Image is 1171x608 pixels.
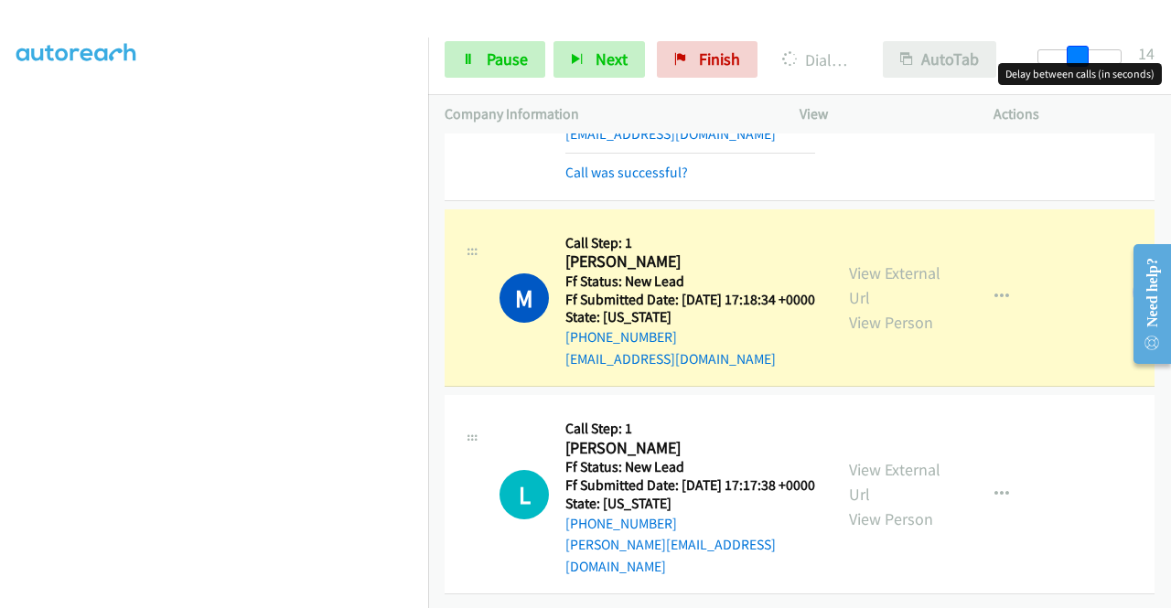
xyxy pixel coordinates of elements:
span: Pause [487,48,528,69]
button: AutoTab [883,41,996,78]
a: [PERSON_NAME][EMAIL_ADDRESS][DOMAIN_NAME] [565,536,776,575]
button: Next [553,41,645,78]
div: 14 [1138,41,1155,66]
p: Company Information [445,103,767,125]
h1: L [500,470,549,519]
a: [PHONE_NUMBER] [565,328,677,346]
p: Dialing [PERSON_NAME] [782,48,850,72]
a: [EMAIL_ADDRESS][DOMAIN_NAME] [565,350,776,368]
a: View Person [849,312,933,333]
span: Finish [699,48,740,69]
span: Next [596,48,628,69]
a: [PHONE_NUMBER] [565,515,677,532]
h5: Ff Status: New Lead [565,272,815,291]
a: View External Url [849,262,940,308]
a: Finish [657,41,757,78]
a: View External Url [849,459,940,505]
h1: M [500,273,549,323]
div: The call is yet to be attempted [500,470,549,519]
a: [EMAIL_ADDRESS][DOMAIN_NAME] [565,125,776,143]
h5: State: [US_STATE] [565,495,816,513]
div: Delay between calls (in seconds) [998,63,1162,85]
a: Pause [445,41,545,78]
iframe: Resource Center [1119,231,1171,377]
p: Actions [994,103,1155,125]
h5: Ff Submitted Date: [DATE] 17:18:34 +0000 [565,291,815,309]
a: View Person [849,508,933,529]
h5: Call Step: 1 [565,234,815,252]
h5: Ff Submitted Date: [DATE] 17:17:38 +0000 [565,476,816,495]
h5: Ff Status: New Lead [565,458,816,476]
p: View [800,103,961,125]
h2: [PERSON_NAME] [565,251,810,272]
h5: Call Step: 1 [565,420,816,438]
h2: [PERSON_NAME] [565,438,810,459]
h5: State: [US_STATE] [565,308,815,326]
a: Call was successful? [565,164,688,181]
